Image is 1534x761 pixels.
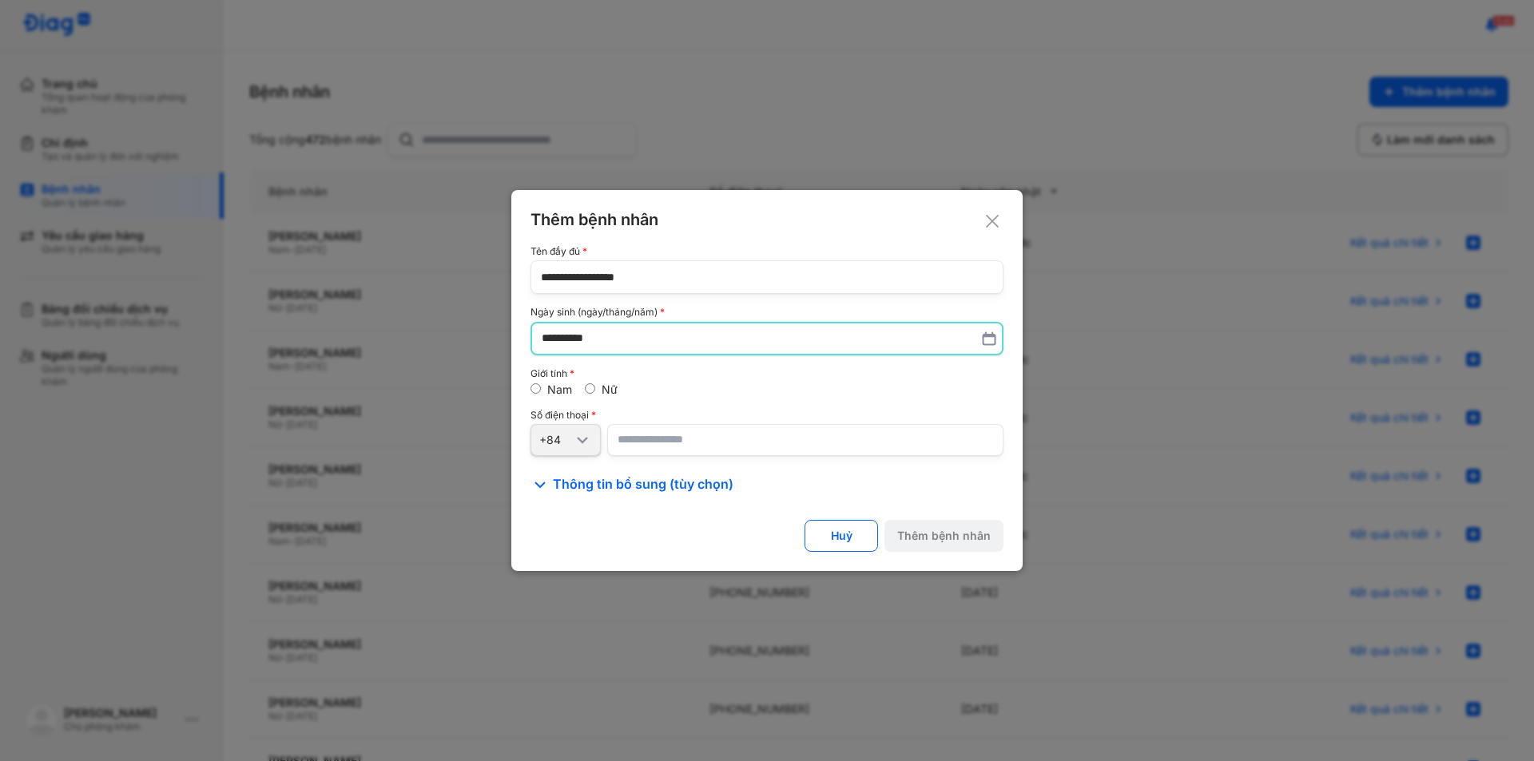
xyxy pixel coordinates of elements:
[805,520,878,552] button: Huỷ
[531,410,1003,421] div: Số điện thoại
[884,520,1003,552] button: Thêm bệnh nhân
[897,529,991,543] div: Thêm bệnh nhân
[553,475,733,494] span: Thông tin bổ sung (tùy chọn)
[531,307,1003,318] div: Ngày sinh (ngày/tháng/năm)
[531,246,1003,257] div: Tên đầy đủ
[531,209,1003,230] div: Thêm bệnh nhân
[602,382,618,396] label: Nữ
[539,433,573,447] div: +84
[547,382,572,396] label: Nam
[531,368,1003,379] div: Giới tính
